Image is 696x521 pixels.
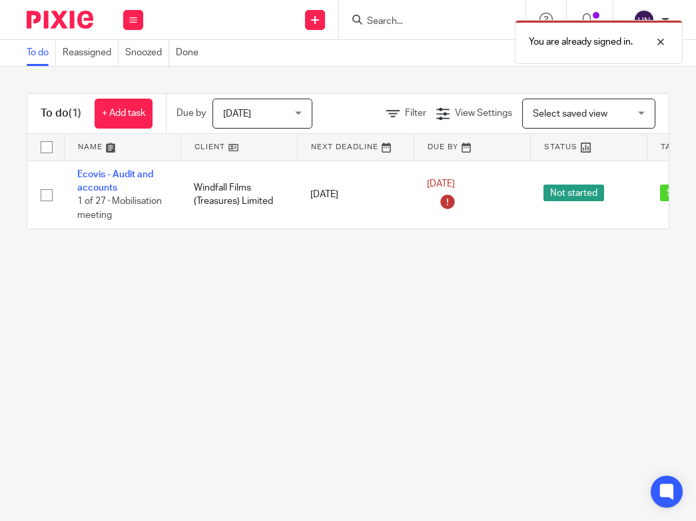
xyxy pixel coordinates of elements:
[69,108,81,119] span: (1)
[176,40,205,66] a: Done
[41,107,81,121] h1: To do
[529,35,633,49] p: You are already signed in.
[180,161,297,229] td: Windfall Films (Treasures) Limited
[27,11,93,29] img: Pixie
[77,170,153,193] a: Ecovis - Audit and accounts
[427,179,455,189] span: [DATE]
[176,107,206,120] p: Due by
[533,109,607,119] span: Select saved view
[223,109,251,119] span: [DATE]
[543,185,604,201] span: Not started
[77,197,162,220] span: 1 of 27 · Mobilisation meeting
[63,40,119,66] a: Reassigned
[405,109,426,118] span: Filter
[125,40,169,66] a: Snoozed
[297,161,414,229] td: [DATE]
[95,99,153,129] a: + Add task
[633,9,655,31] img: svg%3E
[661,143,683,151] span: Tags
[455,109,512,118] span: View Settings
[27,40,56,66] a: To do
